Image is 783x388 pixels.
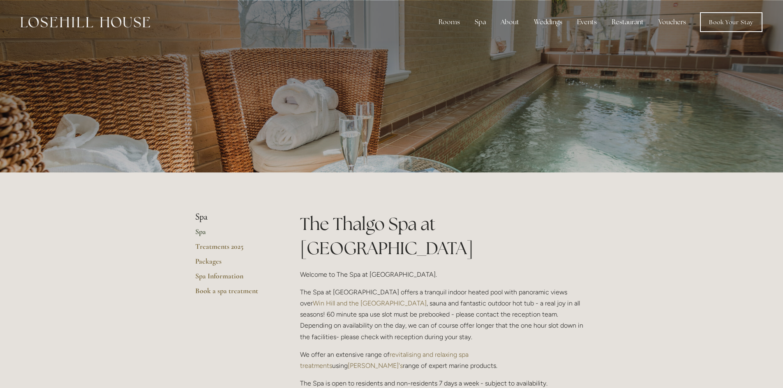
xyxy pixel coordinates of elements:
[195,257,274,271] a: Packages
[195,286,274,301] a: Book a spa treatment
[195,212,274,223] li: Spa
[605,14,650,30] div: Restaurant
[700,12,762,32] a: Book Your Stay
[348,362,403,370] a: [PERSON_NAME]'s
[468,14,492,30] div: Spa
[195,271,274,286] a: Spa Information
[571,14,603,30] div: Events
[652,14,693,30] a: Vouchers
[300,212,588,260] h1: The Thalgo Spa at [GEOGRAPHIC_DATA]
[527,14,569,30] div: Weddings
[313,299,427,307] a: Win Hill and the [GEOGRAPHIC_DATA]
[300,287,588,342] p: The Spa at [GEOGRAPHIC_DATA] offers a tranquil indoor heated pool with panoramic views over , sau...
[195,227,274,242] a: Spa
[195,242,274,257] a: Treatments 2025
[432,14,467,30] div: Rooms
[21,17,150,28] img: Losehill House
[300,349,588,371] p: We offer an extensive range of using range of expert marine products.
[300,269,588,280] p: Welcome to The Spa at [GEOGRAPHIC_DATA].
[494,14,526,30] div: About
